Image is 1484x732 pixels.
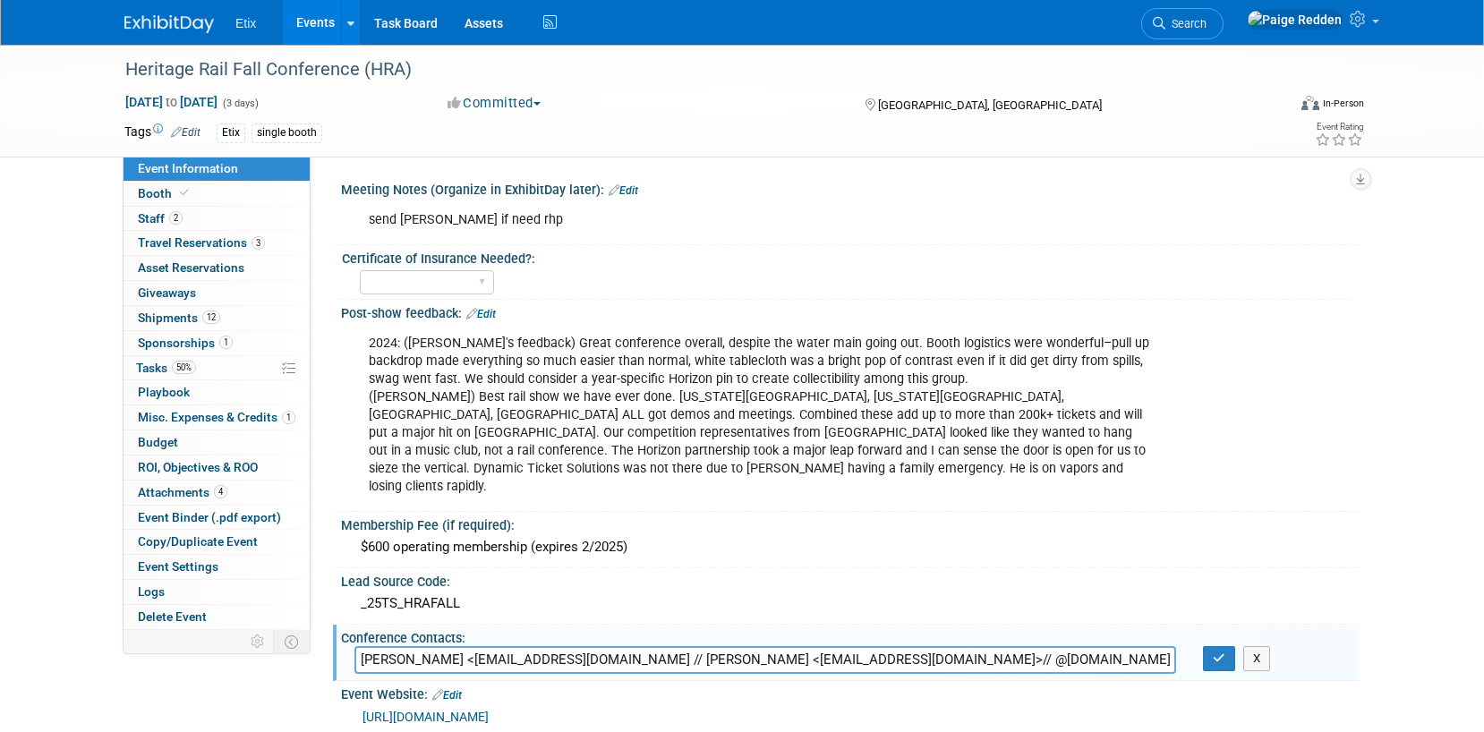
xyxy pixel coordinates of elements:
[124,331,310,355] a: Sponsorships1
[341,568,1360,591] div: Lead Source Code:
[124,157,310,181] a: Event Information
[124,15,214,33] img: ExhibitDay
[441,94,548,113] button: Committed
[214,485,227,498] span: 4
[243,630,274,653] td: Personalize Event Tab Strip
[124,380,310,404] a: Playbook
[1322,97,1364,110] div: In-Person
[124,123,200,143] td: Tags
[138,161,238,175] span: Event Information
[138,311,220,325] span: Shipments
[138,385,190,399] span: Playbook
[362,710,489,724] a: [URL][DOMAIN_NAME]
[163,95,180,109] span: to
[1243,646,1271,671] button: X
[341,512,1360,534] div: Membership Fee (if required):
[138,609,207,624] span: Delete Event
[138,285,196,300] span: Giveaways
[124,182,310,206] a: Booth
[138,584,165,599] span: Logs
[180,188,189,198] i: Booth reservation complete
[356,326,1163,506] div: 2024: ([PERSON_NAME]'s feedback) Great conference overall, despite the water main going out. Boot...
[124,580,310,604] a: Logs
[138,211,183,226] span: Staff
[124,281,310,305] a: Giveaways
[138,336,233,350] span: Sponsorships
[219,336,233,349] span: 1
[1301,96,1319,110] img: Format-Inperson.png
[252,236,265,250] span: 3
[1180,93,1364,120] div: Event Format
[124,94,218,110] span: [DATE] [DATE]
[124,481,310,505] a: Attachments4
[221,98,259,109] span: (3 days)
[171,126,200,139] a: Edit
[119,54,1258,86] div: Heritage Rail Fall Conference (HRA)
[169,211,183,225] span: 2
[124,306,310,330] a: Shipments12
[341,625,1360,647] div: Conference Contacts:
[1247,10,1343,30] img: Paige Redden
[124,555,310,579] a: Event Settings
[138,460,258,474] span: ROI, Objectives & ROO
[252,123,322,142] div: single booth
[124,430,310,455] a: Budget
[138,534,258,549] span: Copy/Duplicate Event
[138,260,244,275] span: Asset Reservations
[138,435,178,449] span: Budget
[878,98,1102,112] span: [GEOGRAPHIC_DATA], [GEOGRAPHIC_DATA]
[124,231,310,255] a: Travel Reservations3
[282,411,295,424] span: 1
[124,506,310,530] a: Event Binder (.pdf export)
[124,530,310,554] a: Copy/Duplicate Event
[341,681,1360,704] div: Event Website:
[124,605,310,629] a: Delete Event
[341,300,1360,323] div: Post-show feedback:
[124,207,310,231] a: Staff2
[341,176,1360,200] div: Meeting Notes (Organize in ExhibitDay later):
[1165,17,1207,30] span: Search
[138,186,192,200] span: Booth
[124,256,310,280] a: Asset Reservations
[138,510,281,524] span: Event Binder (.pdf export)
[124,455,310,480] a: ROI, Objectives & ROO
[432,689,462,702] a: Edit
[1315,123,1363,132] div: Event Rating
[354,533,1346,561] div: $600 operating membership (expires 2/2025)
[274,630,311,653] td: Toggle Event Tabs
[609,184,638,197] a: Edit
[356,202,1163,238] div: send [PERSON_NAME] if need rhp
[202,311,220,324] span: 12
[1141,8,1224,39] a: Search
[124,405,310,430] a: Misc. Expenses & Credits1
[138,235,265,250] span: Travel Reservations
[138,410,295,424] span: Misc. Expenses & Credits
[217,123,245,142] div: Etix
[138,485,227,499] span: Attachments
[138,559,218,574] span: Event Settings
[172,361,196,374] span: 50%
[136,361,196,375] span: Tasks
[235,16,256,30] span: Etix
[124,356,310,380] a: Tasks50%
[466,308,496,320] a: Edit
[354,590,1346,617] div: _25TS_HRAFALL
[342,245,1352,268] div: Certificate of Insurance Needed?:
